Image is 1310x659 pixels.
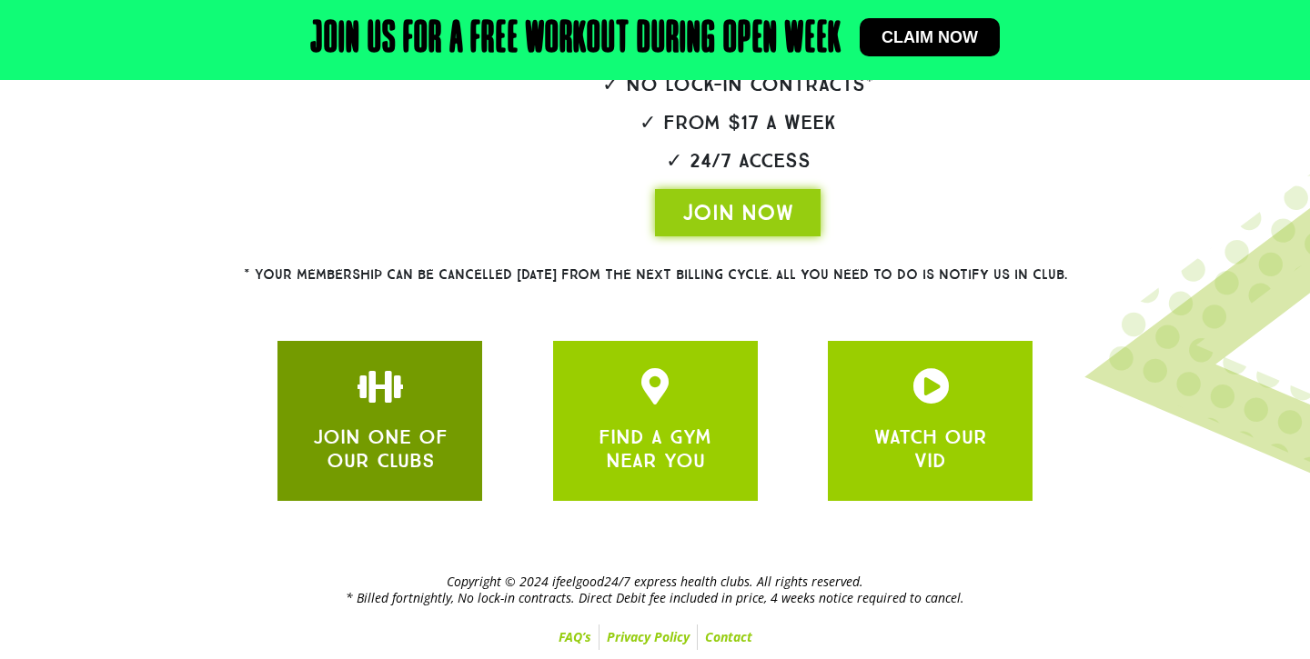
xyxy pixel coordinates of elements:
a: JOIN ONE OF OUR CLUBS [313,424,448,473]
h2: Join us for a free workout during open week [310,18,841,62]
a: JOIN NOW [655,189,821,236]
span: JOIN NOW [682,198,793,227]
a: JOIN ONE OF OUR CLUBS [362,368,398,404]
a: Claim now [860,18,1000,56]
nav: Menu [73,624,1237,650]
h2: * Your membership can be cancelled [DATE] from the next billing cycle. All you need to do is noti... [177,268,1133,282]
span: Claim now [882,29,978,45]
a: FIND A GYM NEAR YOU [599,424,711,473]
h2: ✓ 24/7 Access [457,151,1019,171]
a: Contact [698,624,760,650]
a: JOIN ONE OF OUR CLUBS [637,368,673,404]
a: FAQ’s [551,624,599,650]
a: JOIN ONE OF OUR CLUBS [912,368,949,404]
h2: ✓ From $17 a week [457,113,1019,133]
h2: ✓ No lock-in contracts* [457,75,1019,95]
a: WATCH OUR VID [874,424,987,473]
a: Privacy Policy [600,624,697,650]
h2: Copyright © 2024 ifeelgood24/7 express health clubs. All rights reserved. * Billed fortnightly, N... [73,574,1237,606]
